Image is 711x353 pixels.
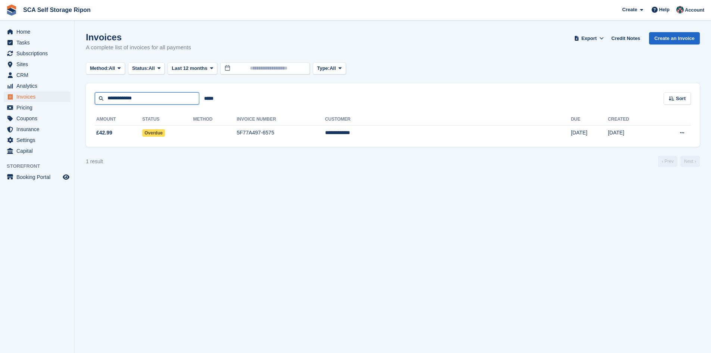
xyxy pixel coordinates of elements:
[86,32,191,42] h1: Invoices
[168,62,217,75] button: Last 12 months
[16,92,61,102] span: Invoices
[7,162,74,170] span: Storefront
[608,114,656,126] th: Created
[142,129,165,137] span: Overdue
[4,146,71,156] a: menu
[4,70,71,80] a: menu
[16,124,61,134] span: Insurance
[4,81,71,91] a: menu
[20,4,94,16] a: SCA Self Storage Ripon
[193,114,237,126] th: Method
[330,65,336,72] span: All
[237,114,325,126] th: Invoice Number
[571,114,608,126] th: Due
[16,113,61,124] span: Coupons
[4,37,71,48] a: menu
[62,173,71,182] a: Preview store
[4,113,71,124] a: menu
[86,62,125,75] button: Method: All
[16,135,61,145] span: Settings
[4,48,71,59] a: menu
[659,6,670,13] span: Help
[4,172,71,182] a: menu
[581,35,597,42] span: Export
[16,81,61,91] span: Analytics
[685,6,704,14] span: Account
[16,48,61,59] span: Subscriptions
[4,27,71,37] a: menu
[622,6,637,13] span: Create
[132,65,149,72] span: Status:
[658,156,677,167] a: Previous
[4,59,71,69] a: menu
[90,65,109,72] span: Method:
[16,146,61,156] span: Capital
[649,32,700,44] a: Create an Invoice
[680,156,700,167] a: Next
[96,129,112,137] span: £42.99
[149,65,155,72] span: All
[16,27,61,37] span: Home
[86,158,103,165] div: 1 result
[16,59,61,69] span: Sites
[237,125,325,141] td: 5F77A497-6575
[676,95,686,102] span: Sort
[142,114,193,126] th: Status
[4,102,71,113] a: menu
[608,125,656,141] td: [DATE]
[16,172,61,182] span: Booking Portal
[4,124,71,134] a: menu
[16,37,61,48] span: Tasks
[317,65,330,72] span: Type:
[109,65,115,72] span: All
[573,32,605,44] button: Export
[95,114,142,126] th: Amount
[6,4,17,16] img: stora-icon-8386f47178a22dfd0bd8f6a31ec36ba5ce8667c1dd55bd0f319d3a0aa187defe.svg
[571,125,608,141] td: [DATE]
[608,32,643,44] a: Credit Notes
[325,114,571,126] th: Customer
[128,62,165,75] button: Status: All
[16,70,61,80] span: CRM
[172,65,207,72] span: Last 12 months
[4,92,71,102] a: menu
[657,156,701,167] nav: Page
[86,43,191,52] p: A complete list of invoices for all payments
[4,135,71,145] a: menu
[16,102,61,113] span: Pricing
[313,62,346,75] button: Type: All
